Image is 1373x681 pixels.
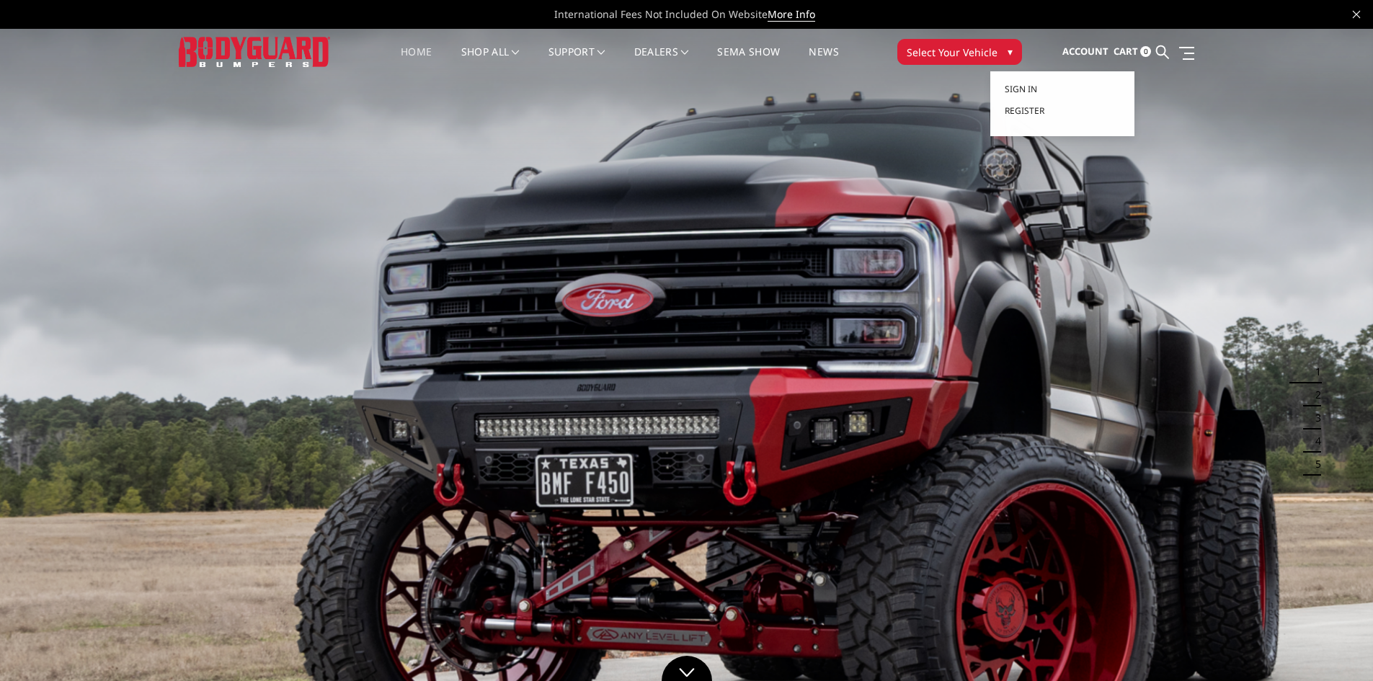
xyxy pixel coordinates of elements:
span: Sign in [1005,83,1037,95]
span: ▾ [1008,44,1013,59]
a: More Info [768,7,815,22]
img: BODYGUARD BUMPERS [179,37,330,66]
a: Account [1062,32,1108,71]
a: Register [1005,100,1120,122]
button: Select Your Vehicle [897,39,1022,65]
a: Dealers [634,47,689,75]
a: Cart 0 [1114,32,1151,71]
a: Click to Down [662,656,712,681]
span: Register [1005,104,1044,117]
a: shop all [461,47,520,75]
span: Account [1062,45,1108,58]
button: 2 of 5 [1307,383,1321,406]
span: 0 [1140,46,1151,57]
a: Support [548,47,605,75]
span: Cart [1114,45,1138,58]
a: Sign in [1005,79,1120,100]
button: 3 of 5 [1307,406,1321,429]
button: 1 of 5 [1307,360,1321,383]
a: Home [401,47,432,75]
span: Select Your Vehicle [907,45,997,60]
button: 4 of 5 [1307,429,1321,453]
a: News [809,47,838,75]
a: SEMA Show [717,47,780,75]
button: 5 of 5 [1307,453,1321,476]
